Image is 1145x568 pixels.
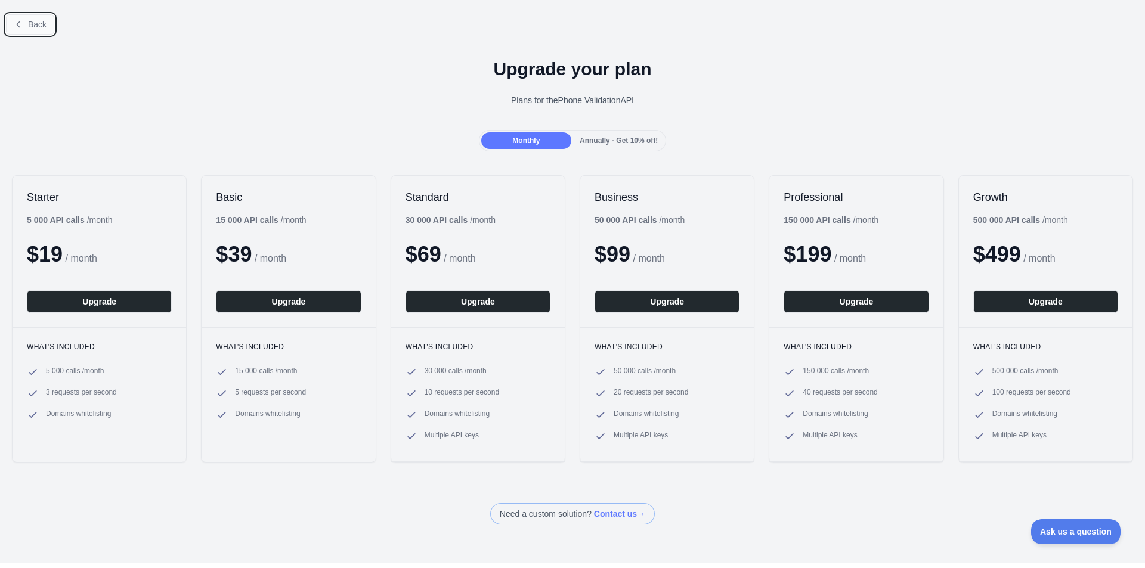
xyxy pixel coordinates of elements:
[595,215,657,225] b: 50 000 API calls
[595,242,630,266] span: $ 99
[784,242,831,266] span: $ 199
[406,190,550,204] h2: Standard
[595,190,739,204] h2: Business
[406,215,468,225] b: 30 000 API calls
[406,214,496,226] div: / month
[784,214,878,226] div: / month
[1031,519,1121,544] iframe: Toggle Customer Support
[784,190,929,204] h2: Professional
[595,214,685,226] div: / month
[784,215,850,225] b: 150 000 API calls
